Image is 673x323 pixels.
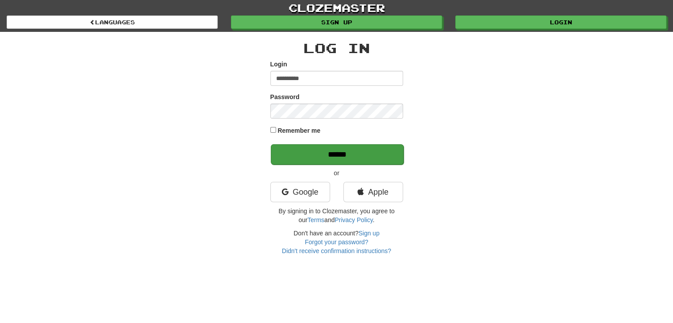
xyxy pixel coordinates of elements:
a: Sign up [358,230,379,237]
a: Google [270,182,330,202]
a: Privacy Policy [335,216,373,223]
div: Don't have an account? [270,229,403,255]
p: By signing in to Clozemaster, you agree to our and . [270,207,403,224]
a: Terms [308,216,324,223]
label: Login [270,60,287,69]
a: Forgot your password? [305,238,368,246]
label: Remember me [277,126,320,135]
a: Languages [7,15,218,29]
a: Login [455,15,666,29]
h2: Log In [270,41,403,55]
label: Password [270,92,300,101]
a: Sign up [231,15,442,29]
a: Didn't receive confirmation instructions? [282,247,391,254]
p: or [270,169,403,177]
a: Apple [343,182,403,202]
